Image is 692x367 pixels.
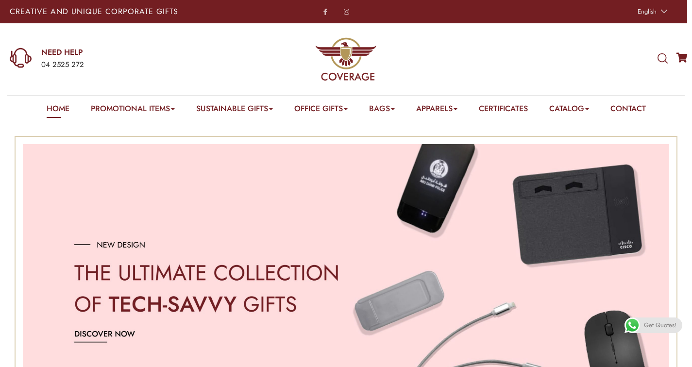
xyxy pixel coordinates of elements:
div: 04 2525 272 [41,59,226,71]
a: NEED HELP [41,47,226,58]
a: Bags [369,103,395,118]
a: Office Gifts [294,103,348,118]
p: Creative and Unique Corporate Gifts [10,8,272,16]
a: Certificates [479,103,528,118]
a: Promotional Items [91,103,175,118]
span: English [638,7,657,16]
a: Contact [610,103,646,118]
a: Sustainable Gifts [196,103,273,118]
a: Home [47,103,69,118]
span: Get Quotes! [644,317,676,333]
a: Apparels [416,103,457,118]
a: English [633,5,670,18]
a: Catalog [549,103,589,118]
